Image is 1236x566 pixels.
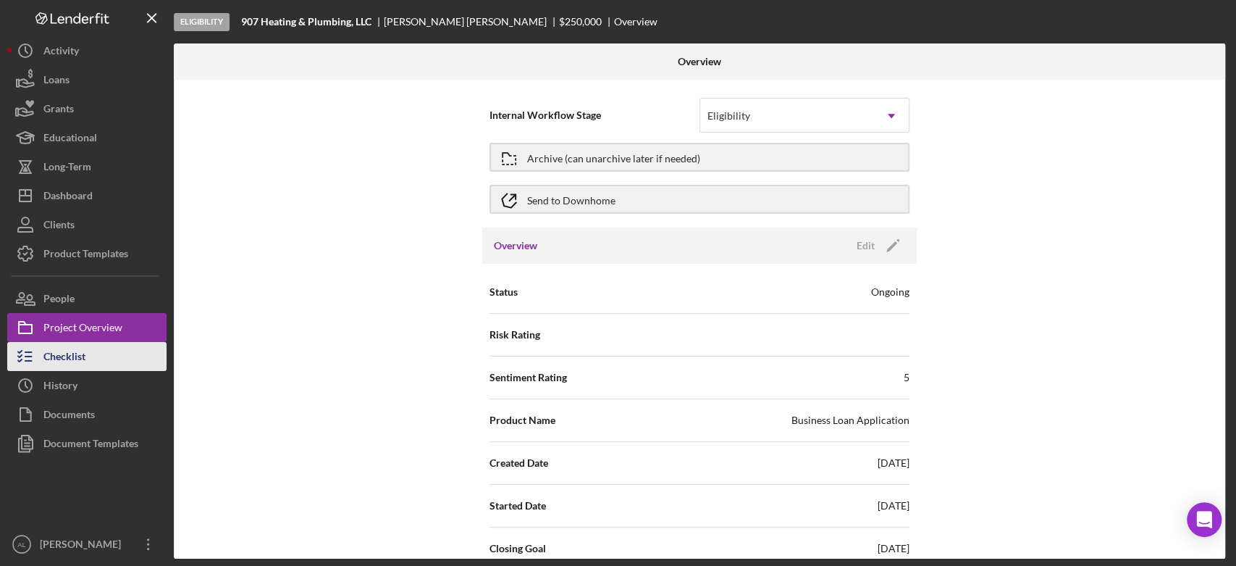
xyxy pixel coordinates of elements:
span: Sentiment Rating [489,370,567,385]
h3: Overview [494,238,537,253]
div: Edit [857,235,875,257]
div: History [43,371,77,404]
div: Dashboard [43,181,93,214]
div: Document Templates [43,429,138,462]
div: Archive (can unarchive later if needed) [527,144,700,170]
button: Long-Term [7,152,167,181]
button: Project Overview [7,313,167,342]
span: Internal Workflow Stage [489,108,699,122]
div: Overview [613,16,657,28]
div: [DATE] [878,541,909,556]
div: Clients [43,210,75,243]
span: Status [489,285,518,299]
div: Business Loan Application [791,413,909,428]
div: Documents [43,400,95,433]
div: Grants [43,94,74,127]
button: Educational [7,123,167,152]
button: Clients [7,210,167,239]
div: Open Intercom Messenger [1187,502,1222,537]
button: Checklist [7,342,167,371]
button: Send to Downhome [489,185,909,214]
div: Ongoing [871,285,909,299]
div: [PERSON_NAME] [PERSON_NAME] [384,16,559,28]
div: Project Overview [43,313,122,346]
div: Eligibility [174,13,230,31]
span: Product Name [489,413,555,428]
div: Product Templates [43,239,128,272]
b: Overview [678,56,721,67]
div: [DATE] [878,456,909,470]
div: Loans [43,65,70,98]
span: Closing Goal [489,541,546,556]
div: [DATE] [878,499,909,513]
button: Product Templates [7,239,167,268]
div: People [43,284,75,317]
span: Risk Rating [489,328,540,342]
button: Archive (can unarchive later if needed) [489,143,909,172]
button: Dashboard [7,181,167,210]
div: Educational [43,123,97,156]
button: Grants [7,94,167,123]
button: History [7,371,167,400]
div: Eligibility [707,110,750,122]
button: AL[PERSON_NAME] [7,530,167,559]
div: Long-Term [43,152,91,185]
button: Document Templates [7,429,167,458]
button: People [7,284,167,313]
span: $250,000 [559,15,602,28]
span: Created Date [489,456,548,470]
div: [PERSON_NAME] [36,530,130,562]
b: 907 Heating & Plumbing, LLC [241,16,371,28]
div: Send to Downhome [527,186,615,212]
button: Edit [848,235,905,257]
button: Loans [7,65,167,94]
div: 5 [904,370,909,385]
div: Activity [43,36,79,69]
button: Activity [7,36,167,65]
button: Documents [7,400,167,429]
div: Checklist [43,342,85,375]
text: AL [17,541,26,549]
span: Started Date [489,499,546,513]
